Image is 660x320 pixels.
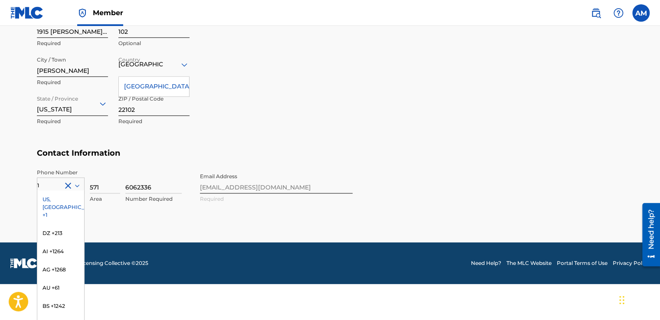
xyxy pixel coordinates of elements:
iframe: Resource Center [636,200,660,270]
a: Public Search [587,4,604,22]
img: Top Rightsholder [77,8,88,18]
p: Required [37,78,108,86]
a: Privacy Policy [613,259,650,267]
div: AI +1264 [37,242,84,261]
div: AU +61 [37,279,84,297]
a: Need Help? [471,259,501,267]
img: MLC Logo [10,7,44,19]
p: Required [37,39,108,47]
label: Country [118,51,140,64]
div: DZ +213 [37,224,84,242]
h5: Contact Information [37,148,623,169]
div: User Menu [632,4,650,22]
p: Number Required [125,195,182,203]
div: [GEOGRAPHIC_DATA] [119,77,189,96]
a: The MLC Website [506,259,552,267]
div: Drag [619,287,624,313]
div: US, [GEOGRAPHIC_DATA] +1 [37,190,84,224]
img: search [591,8,601,18]
span: Mechanical Licensing Collective © 2025 [48,259,148,267]
p: Optional [118,39,190,47]
img: help [613,8,624,18]
img: logo [10,258,37,268]
div: BS +1242 [37,297,84,315]
div: Help [610,4,627,22]
label: State / Province [37,90,78,103]
p: Area [90,195,120,203]
span: Member [93,8,123,18]
iframe: Chat Widget [617,278,660,320]
p: Required [118,118,190,125]
div: [US_STATE] [37,93,108,114]
a: Portal Terms of Use [557,259,608,267]
div: AG +1268 [37,261,84,279]
p: Required [37,118,108,125]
